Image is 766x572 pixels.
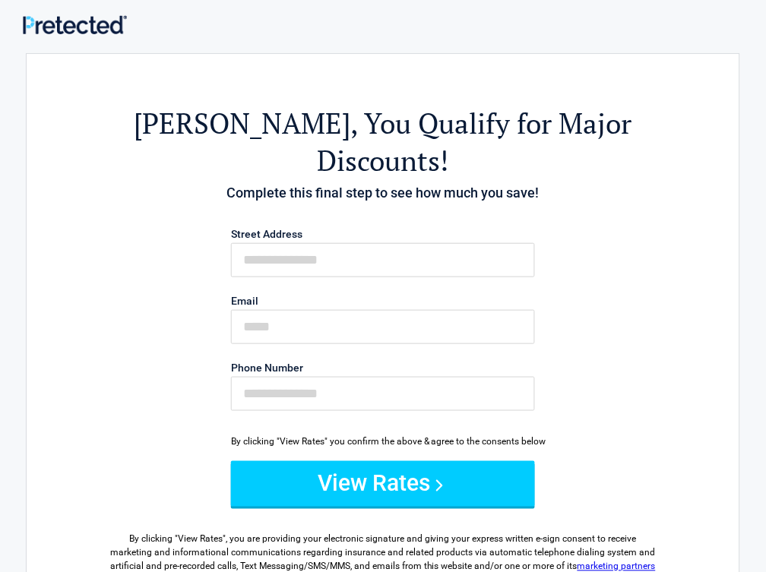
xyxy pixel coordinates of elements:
div: By clicking "View Rates" you confirm the above & agree to the consents below [231,435,535,449]
h2: , You Qualify for Major Discounts! [110,105,656,179]
label: Street Address [231,229,535,239]
label: Phone Number [231,362,535,373]
img: Main Logo [23,15,127,34]
span: [PERSON_NAME] [135,105,351,142]
h4: Complete this final step to see how much you save! [110,183,656,203]
label: Email [231,295,535,306]
span: View Rates [178,534,223,545]
button: View Rates [231,461,535,507]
